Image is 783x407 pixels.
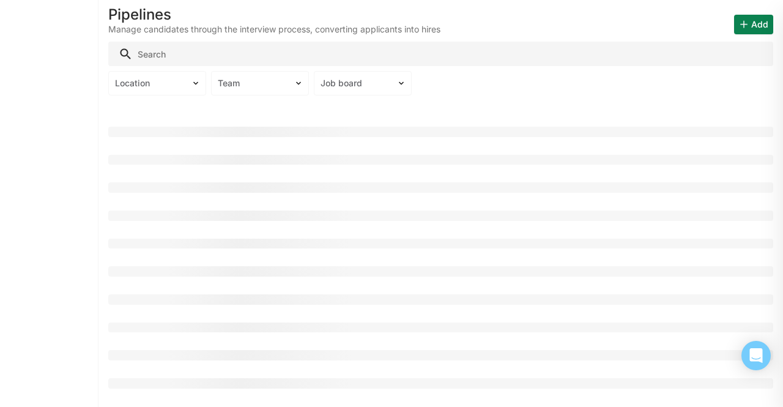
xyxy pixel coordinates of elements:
div: Job board [321,78,390,89]
div: Location [115,78,185,89]
div: Team [218,78,288,89]
div: Manage candidates through the interview process, converting applicants into hires [108,24,440,34]
div: Open Intercom Messenger [741,341,771,370]
button: Add [734,15,773,34]
input: Search [108,42,773,66]
h1: Pipelines [108,7,171,22]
